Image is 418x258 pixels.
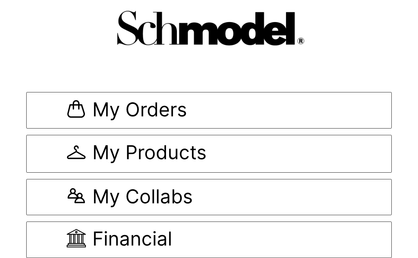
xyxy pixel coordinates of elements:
[26,179,392,215] a: My Collabs
[92,100,187,121] span: My Orders
[26,135,392,173] a: My Products
[92,229,172,250] span: Financial
[92,143,206,165] span: My Products
[26,222,392,258] a: Financial
[92,187,193,207] span: My Collabs
[26,92,392,129] a: My Orders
